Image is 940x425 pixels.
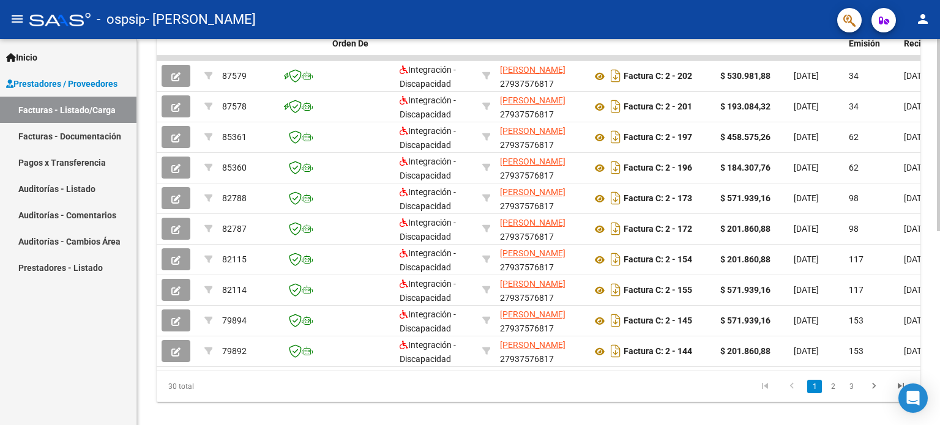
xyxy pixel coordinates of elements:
[608,127,624,147] i: Descargar documento
[904,285,929,295] span: [DATE]
[222,316,247,325] span: 79894
[495,17,587,70] datatable-header-cell: Razón Social
[400,279,456,303] span: Integración - Discapacidad
[10,12,24,26] mat-icon: menu
[500,246,582,272] div: 27937576817
[794,224,819,234] span: [DATE]
[720,224,770,234] strong: $ 201.860,88
[624,224,692,234] strong: Factura C: 2 - 172
[608,188,624,208] i: Descargar documento
[608,280,624,300] i: Descargar documento
[849,193,859,203] span: 98
[916,12,930,26] mat-icon: person
[794,346,819,356] span: [DATE]
[624,347,692,357] strong: Factura C: 2 - 144
[222,224,247,234] span: 82787
[849,132,859,142] span: 62
[500,185,582,211] div: 27937576817
[500,126,565,136] span: [PERSON_NAME]
[805,376,824,397] li: page 1
[794,71,819,81] span: [DATE]
[400,187,456,211] span: Integración - Discapacidad
[904,132,929,142] span: [DATE]
[500,95,565,105] span: [PERSON_NAME]
[904,316,929,325] span: [DATE]
[400,309,456,333] span: Integración - Discapacidad
[608,311,624,330] i: Descargar documento
[500,218,565,227] span: [PERSON_NAME]
[849,163,859,172] span: 62
[794,132,819,142] span: [DATE]
[624,316,692,326] strong: Factura C: 2 - 145
[608,66,624,86] i: Descargar documento
[720,132,770,142] strong: $ 458.575,26
[849,102,859,111] span: 34
[6,51,37,64] span: Inicio
[400,248,456,272] span: Integración - Discapacidad
[720,163,770,172] strong: $ 184.307,76
[720,102,770,111] strong: $ 193.084,32
[500,65,565,75] span: [PERSON_NAME]
[97,6,146,33] span: - ospsip
[222,193,247,203] span: 82788
[826,380,840,393] a: 2
[904,71,929,81] span: [DATE]
[400,157,456,180] span: Integración - Discapacidad
[720,254,770,264] strong: $ 201.860,88
[753,380,777,393] a: go to first page
[608,249,624,269] i: Descargar documento
[500,277,582,303] div: 27937576817
[624,163,692,173] strong: Factura C: 2 - 196
[794,254,819,264] span: [DATE]
[395,17,477,70] datatable-header-cell: Area
[608,158,624,177] i: Descargar documento
[862,380,886,393] a: go to next page
[849,224,859,234] span: 98
[624,255,692,265] strong: Factura C: 2 - 154
[332,24,378,48] span: Facturado x Orden De
[904,163,929,172] span: [DATE]
[794,163,819,172] span: [DATE]
[608,219,624,238] i: Descargar documento
[624,194,692,204] strong: Factura C: 2 - 173
[624,133,692,142] strong: Factura C: 2 - 197
[500,187,565,197] span: [PERSON_NAME]
[904,254,929,264] span: [DATE]
[904,346,929,356] span: [DATE]
[904,102,929,111] span: [DATE]
[849,285,864,295] span: 117
[400,126,456,150] span: Integración - Discapacidad
[222,163,247,172] span: 85360
[842,376,860,397] li: page 3
[217,17,278,70] datatable-header-cell: ID
[500,155,582,180] div: 27937576817
[222,132,247,142] span: 85361
[794,102,819,111] span: [DATE]
[807,380,822,393] a: 1
[500,248,565,258] span: [PERSON_NAME]
[146,6,256,33] span: - [PERSON_NAME]
[500,309,565,319] span: [PERSON_NAME]
[157,371,307,402] div: 30 total
[608,97,624,116] i: Descargar documento
[400,340,456,364] span: Integración - Discapacidad
[849,254,864,264] span: 117
[904,193,929,203] span: [DATE]
[715,17,789,70] datatable-header-cell: Monto
[278,17,327,70] datatable-header-cell: CAE
[720,346,770,356] strong: $ 201.860,88
[500,63,582,89] div: 27937576817
[849,71,859,81] span: 34
[720,71,770,81] strong: $ 530.981,88
[327,17,395,70] datatable-header-cell: Facturado x Orden De
[500,340,565,350] span: [PERSON_NAME]
[720,285,770,295] strong: $ 571.939,16
[904,224,929,234] span: [DATE]
[608,341,624,361] i: Descargar documento
[849,316,864,325] span: 153
[844,17,899,70] datatable-header-cell: Días desde Emisión
[824,376,842,397] li: page 2
[794,193,819,203] span: [DATE]
[849,24,892,48] span: Días desde Emisión
[500,308,582,333] div: 27937576817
